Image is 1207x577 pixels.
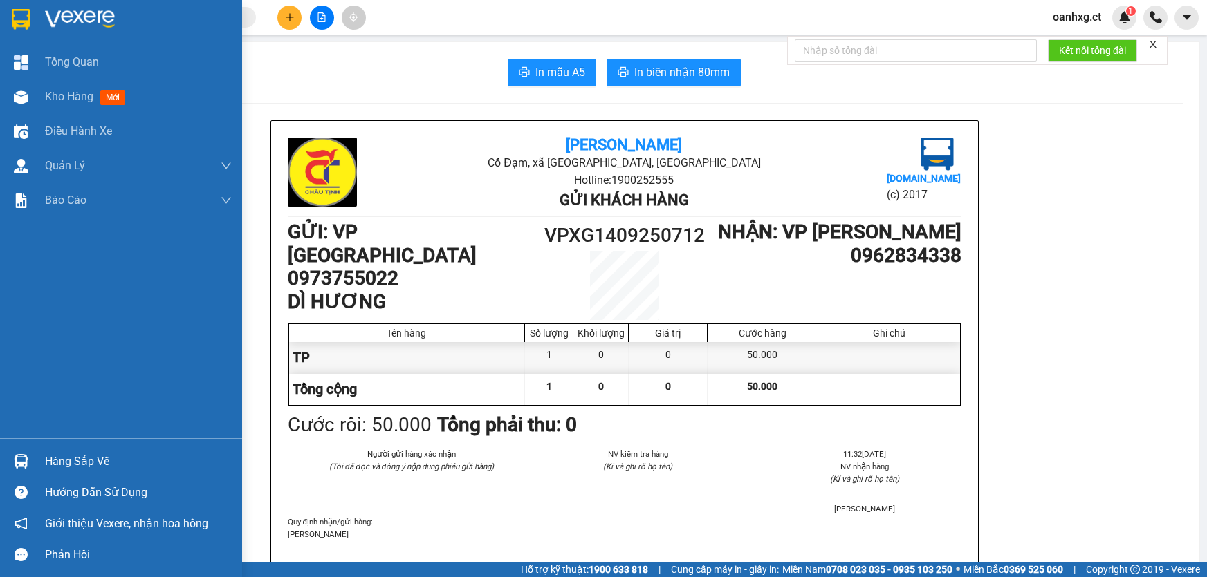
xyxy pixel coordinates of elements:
[566,136,682,153] b: [PERSON_NAME]
[782,562,952,577] span: Miền Nam
[293,381,357,397] span: Tổng cộng
[15,517,28,530] span: notification
[822,328,957,339] div: Ghi chú
[830,474,899,484] i: (Kí và ghi rõ họ tên)
[45,482,232,503] div: Hướng dẫn sử dụng
[768,460,961,473] li: NV nhận hàng
[15,486,28,499] span: question-circle
[288,138,357,207] img: logo.jpg
[618,66,629,79] span: printer
[508,59,596,86] button: printerIn mẫu A5
[288,220,477,267] b: GỬI : VP [GEOGRAPHIC_DATA]
[288,410,432,440] div: Cước rồi : 50.000
[15,548,28,561] span: message
[288,267,540,290] h1: 0973755022
[288,515,961,540] div: Quy định nhận/gửi hàng :
[718,220,961,243] b: NHẬN : VP [PERSON_NAME]
[45,451,232,472] div: Hàng sắp về
[1004,564,1063,575] strong: 0369 525 060
[1042,8,1112,26] span: oanhxg.ct
[956,567,960,572] span: ⚪️
[1048,39,1137,62] button: Kết nối tổng đài
[708,342,818,373] div: 50.000
[1059,43,1126,58] span: Kết nối tổng đài
[100,90,125,105] span: mới
[221,160,232,171] span: down
[45,157,85,174] span: Quản Lý
[540,220,709,251] h1: VPXG1409250712
[14,159,28,173] img: warehouse-icon
[768,448,961,460] li: 11:32[DATE]
[573,342,629,373] div: 0
[658,562,661,577] span: |
[14,55,28,70] img: dashboard-icon
[747,381,777,392] span: 50.000
[277,6,302,30] button: plus
[921,138,954,171] img: logo.jpg
[288,528,961,540] p: [PERSON_NAME]
[542,448,735,460] li: NV kiểm tra hàng
[519,66,530,79] span: printer
[400,154,849,171] li: Cổ Đạm, xã [GEOGRAPHIC_DATA], [GEOGRAPHIC_DATA]
[288,290,540,314] h1: DÌ HƯƠNG
[560,191,689,209] b: Gửi khách hàng
[887,186,961,203] li: (c) 2017
[12,9,30,30] img: logo-vxr
[671,562,779,577] span: Cung cấp máy in - giấy in:
[528,328,569,339] div: Số lượng
[293,328,522,339] div: Tên hàng
[708,244,961,267] h1: 0962834338
[521,562,648,577] span: Hỗ trợ kỹ thuật:
[45,90,93,103] span: Kho hàng
[349,12,358,22] span: aim
[964,562,1063,577] span: Miền Bắc
[589,564,648,575] strong: 1900 633 818
[45,122,112,140] span: Điều hành xe
[45,515,208,532] span: Giới thiệu Vexere, nhận hoa hồng
[1130,565,1140,574] span: copyright
[634,64,730,81] span: In biên nhận 80mm
[1148,39,1158,49] span: close
[603,462,672,471] i: (Kí và ghi rõ họ tên)
[437,413,577,436] b: Tổng phải thu: 0
[14,193,28,208] img: solution-icon
[632,328,703,339] div: Giá trị
[285,12,295,22] span: plus
[1074,562,1076,577] span: |
[315,448,508,460] li: Người gửi hàng xác nhận
[795,39,1037,62] input: Nhập số tổng đài
[45,191,86,209] span: Báo cáo
[1181,11,1193,23] span: caret-down
[329,462,494,471] i: (Tôi đã đọc và đồng ý nộp dung phiếu gửi hàng)
[400,171,849,189] li: Hotline: 1900252555
[665,381,671,392] span: 0
[317,12,326,22] span: file-add
[1118,11,1131,23] img: icon-new-feature
[1150,11,1162,23] img: phone-icon
[289,342,526,373] div: TP
[45,545,232,565] div: Phản hồi
[342,6,366,30] button: aim
[607,59,741,86] button: printerIn biên nhận 80mm
[1174,6,1199,30] button: caret-down
[45,53,99,70] span: Tổng Quan
[629,342,708,373] div: 0
[1128,6,1133,16] span: 1
[14,124,28,139] img: warehouse-icon
[598,381,604,392] span: 0
[221,195,232,206] span: down
[535,64,585,81] span: In mẫu A5
[1126,6,1136,16] sup: 1
[14,454,28,469] img: warehouse-icon
[310,6,334,30] button: file-add
[577,328,625,339] div: Khối lượng
[546,381,552,392] span: 1
[768,502,961,515] li: [PERSON_NAME]
[711,328,813,339] div: Cước hàng
[826,564,952,575] strong: 0708 023 035 - 0935 103 250
[525,342,573,373] div: 1
[14,90,28,104] img: warehouse-icon
[887,173,961,184] b: [DOMAIN_NAME]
